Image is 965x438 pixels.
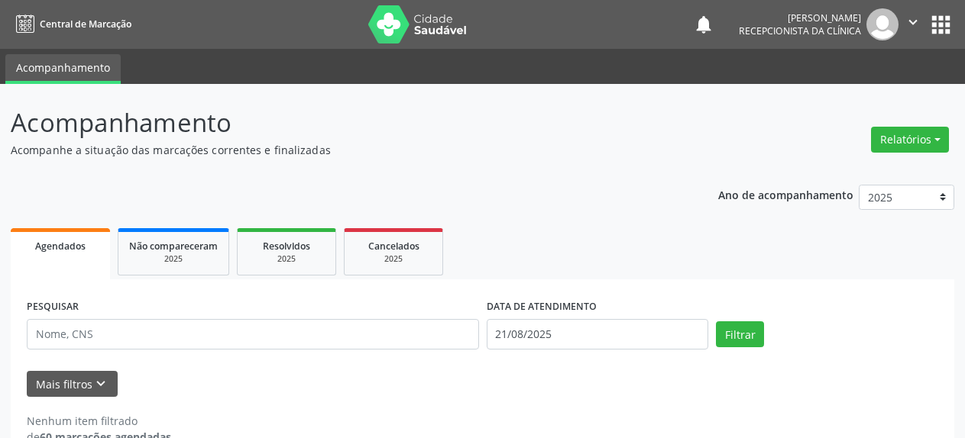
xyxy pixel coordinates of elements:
span: Recepcionista da clínica [739,24,861,37]
button:  [899,8,928,40]
span: Não compareceram [129,240,218,253]
div: 2025 [248,253,325,265]
span: Agendados [35,240,86,253]
button: apps [928,11,954,38]
button: Filtrar [716,321,764,347]
input: Nome, CNS [27,319,479,349]
a: Central de Marcação [11,11,131,37]
span: Central de Marcação [40,18,131,31]
div: 2025 [355,253,432,265]
i: keyboard_arrow_down [92,375,109,392]
p: Acompanhe a situação das marcações correntes e finalizadas [11,142,672,158]
label: PESQUISAR [27,295,79,319]
p: Acompanhamento [11,104,672,142]
div: 2025 [129,253,218,265]
span: Cancelados [368,240,419,253]
label: DATA DE ATENDIMENTO [487,295,597,319]
div: Nenhum item filtrado [27,413,171,429]
button: notifications [693,14,714,35]
button: Relatórios [871,127,949,153]
i:  [905,14,921,31]
input: Selecione um intervalo [487,319,709,349]
div: [PERSON_NAME] [739,11,861,24]
span: Resolvidos [263,240,310,253]
a: Acompanhamento [5,54,121,84]
img: img [866,8,899,40]
p: Ano de acompanhamento [718,185,853,204]
button: Mais filtroskeyboard_arrow_down [27,371,118,398]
